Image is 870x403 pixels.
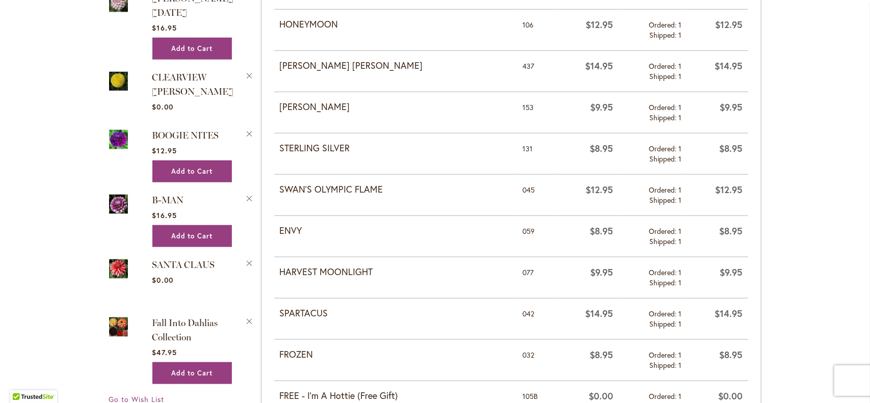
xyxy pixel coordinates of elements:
td: 032 [517,339,558,381]
a: BOOGIE NITES [152,130,219,141]
span: Shipped [649,113,678,122]
span: Ordered [649,20,678,30]
td: 059 [517,216,558,257]
span: Ordered [649,102,678,112]
span: $16.95 [152,23,177,33]
span: 1 [678,20,681,30]
a: SANTA CLAUS [109,257,128,282]
iframe: Launch Accessibility Center [8,367,36,395]
span: $8.95 [590,348,614,361]
span: Ordered [649,61,678,71]
span: Ordered [649,144,678,153]
span: Ordered [649,226,678,236]
a: SANTA CLAUS [152,259,215,271]
span: 1 [678,185,681,195]
span: $47.95 [152,347,177,357]
td: 045 [517,174,558,216]
span: $8.95 [590,142,614,154]
span: $12.95 [716,18,743,31]
span: Add to Cart [171,369,213,378]
span: Shipped [649,278,678,287]
span: Add to Cart [171,232,213,240]
span: $9.95 [591,101,614,113]
span: $8.95 [590,225,614,237]
span: $12.95 [152,146,177,155]
span: $8.95 [720,142,743,154]
a: B-MAN [109,193,128,218]
span: Shipped [649,71,678,81]
span: 1 [678,102,681,112]
td: 131 [517,133,558,174]
span: Add to Cart [171,167,213,176]
img: BOOGIE NITES [109,128,128,151]
strong: FROZEN [279,348,513,361]
button: Add to Cart [152,160,232,182]
span: 1 [678,350,681,360]
span: 1 [678,113,681,122]
span: $8.95 [720,225,743,237]
span: Shipped [649,236,678,246]
button: Add to Cart [152,38,232,60]
a: BOOGIE NITES [109,128,128,153]
span: 1 [678,278,681,287]
strong: FREE - I'm A Hottie (Free Gift) [279,389,513,402]
td: 077 [517,257,558,298]
span: $12.95 [586,183,614,196]
strong: [PERSON_NAME] [PERSON_NAME] [279,59,513,72]
span: $14.95 [586,60,614,72]
span: 1 [678,144,681,153]
span: Shipped [649,360,678,370]
span: $16.95 [152,210,177,220]
a: Fall Into Dahlias Collection [109,315,128,340]
span: Shipped [649,154,678,164]
button: Add to Cart [152,225,232,247]
span: Shipped [649,30,678,40]
td: 042 [517,298,558,339]
span: $12.95 [586,18,614,31]
span: $0.00 [152,102,173,112]
span: $0.00 [152,275,173,285]
span: 1 [678,61,681,71]
span: $0.00 [589,390,614,402]
strong: SWAN'S OLYMPIC FLAME [279,183,513,196]
span: 1 [678,391,681,401]
img: SANTA CLAUS [109,257,128,280]
span: Ordered [649,391,678,401]
span: Ordered [649,185,678,195]
span: $9.95 [720,101,743,113]
span: Ordered [649,350,678,360]
span: $9.95 [591,266,614,278]
span: 1 [678,154,681,164]
img: B-MAN [109,193,128,216]
span: $14.95 [715,307,743,319]
strong: HARVEST MOONLIGHT [279,265,513,279]
span: $8.95 [720,348,743,361]
span: 1 [678,309,681,318]
button: Add to Cart [152,362,232,384]
span: Ordered [649,309,678,318]
strong: SPARTACUS [279,307,513,320]
a: CLEARVIEW DANIEL [109,70,128,95]
span: 1 [678,236,681,246]
span: 1 [678,195,681,205]
strong: [PERSON_NAME] [279,100,513,114]
a: B-MAN [152,195,184,206]
span: 1 [678,267,681,277]
span: $9.95 [720,266,743,278]
img: Fall Into Dahlias Collection [109,315,128,338]
span: Shipped [649,319,678,329]
span: Shipped [649,195,678,205]
td: 437 [517,50,558,92]
span: 1 [678,360,681,370]
a: CLEARVIEW [PERSON_NAME] [152,72,234,97]
img: CLEARVIEW DANIEL [109,70,128,93]
strong: STERLING SILVER [279,142,513,155]
a: Fall Into Dahlias Collection [152,317,218,343]
strong: ENVY [279,224,513,237]
span: 1 [678,30,681,40]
